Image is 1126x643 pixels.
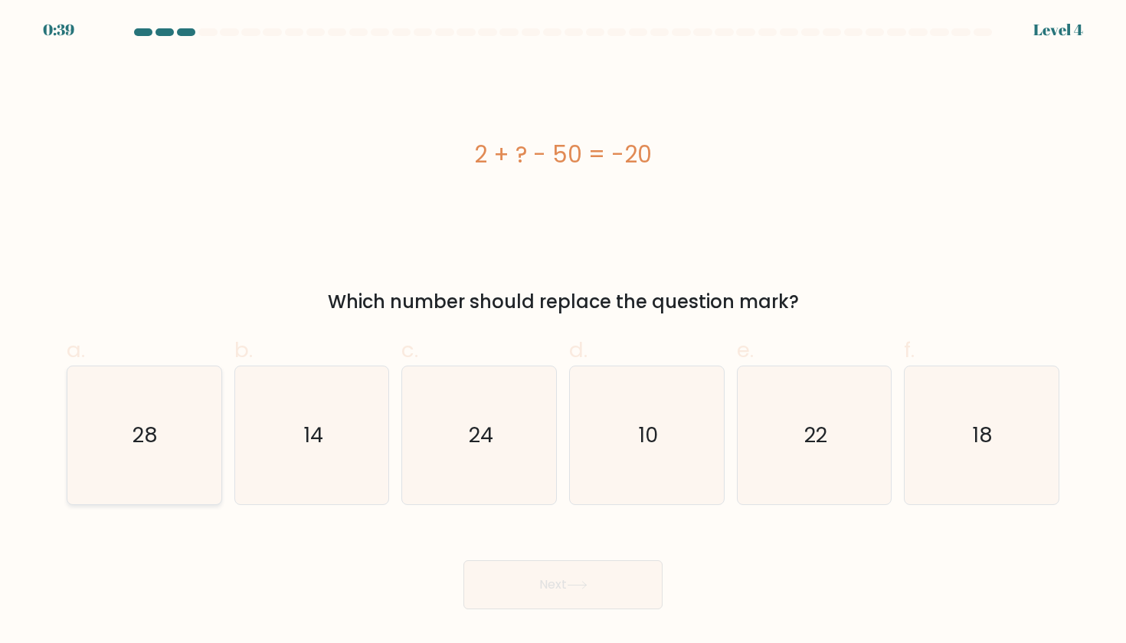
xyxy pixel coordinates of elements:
[1033,18,1083,41] div: Level 4
[804,421,827,449] text: 22
[76,288,1050,316] div: Which number should replace the question mark?
[234,335,253,365] span: b.
[401,335,418,365] span: c.
[569,335,588,365] span: d.
[67,335,85,365] span: a.
[973,421,993,449] text: 18
[904,335,915,365] span: f.
[43,18,74,41] div: 0:39
[638,421,658,449] text: 10
[303,421,323,449] text: 14
[468,421,493,449] text: 24
[737,335,754,365] span: e.
[133,421,159,449] text: 28
[463,560,663,609] button: Next
[67,137,1059,172] div: 2 + ? - 50 = -20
